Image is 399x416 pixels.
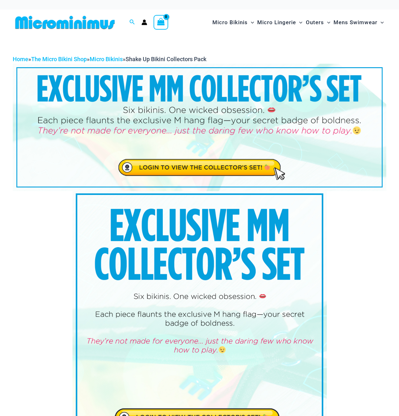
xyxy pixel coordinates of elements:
a: Search icon link [129,18,135,26]
span: Menu Toggle [324,14,330,31]
span: Micro Bikinis [212,14,248,31]
a: Mens SwimwearMenu ToggleMenu Toggle [332,13,385,32]
span: Mens Swimwear [334,14,377,31]
a: Account icon link [141,19,147,25]
span: Menu Toggle [296,14,302,31]
span: » » » [13,56,206,62]
a: Micro LingerieMenu ToggleMenu Toggle [256,13,304,32]
img: Exclusive Collector's Drop Bikini [13,64,386,191]
a: Micro Bikinis [90,56,123,62]
a: Home [13,56,28,62]
a: View Shopping Cart, empty [154,15,168,30]
img: MM SHOP LOGO FLAT [13,15,117,30]
a: The Micro Bikini Shop [31,56,87,62]
nav: Site Navigation [210,12,386,33]
span: Shake Up Bikini Collectors Pack [126,56,206,62]
span: Outers [306,14,324,31]
span: Menu Toggle [377,14,384,31]
span: Micro Lingerie [257,14,296,31]
a: OutersMenu ToggleMenu Toggle [304,13,332,32]
a: Micro BikinisMenu ToggleMenu Toggle [211,13,256,32]
span: Menu Toggle [248,14,254,31]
